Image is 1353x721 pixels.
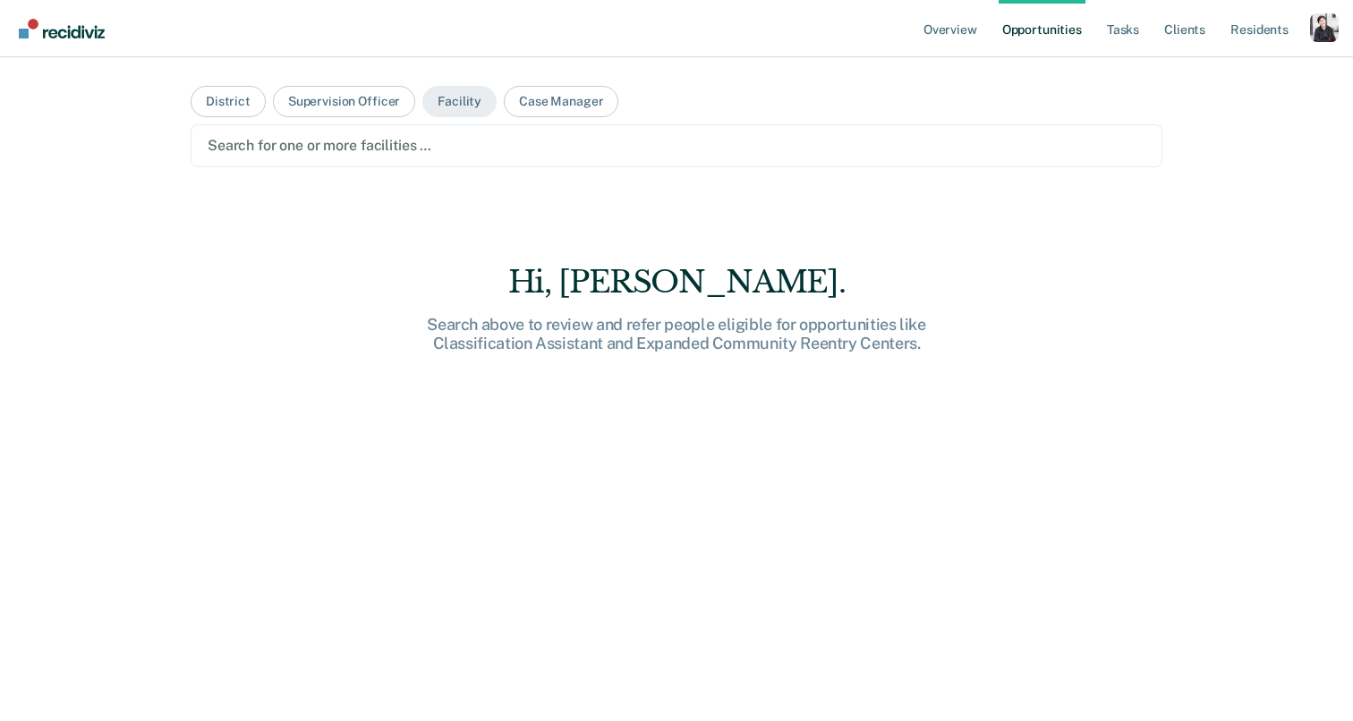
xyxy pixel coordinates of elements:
button: Profile dropdown button [1310,13,1339,42]
img: Recidiviz [19,19,105,38]
button: Case Manager [504,86,618,117]
div: Search above to review and refer people eligible for opportunities like Classification Assistant ... [390,315,963,353]
button: Facility [422,86,497,117]
button: Supervision Officer [273,86,415,117]
button: District [191,86,266,117]
div: Hi, [PERSON_NAME]. [390,264,963,301]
